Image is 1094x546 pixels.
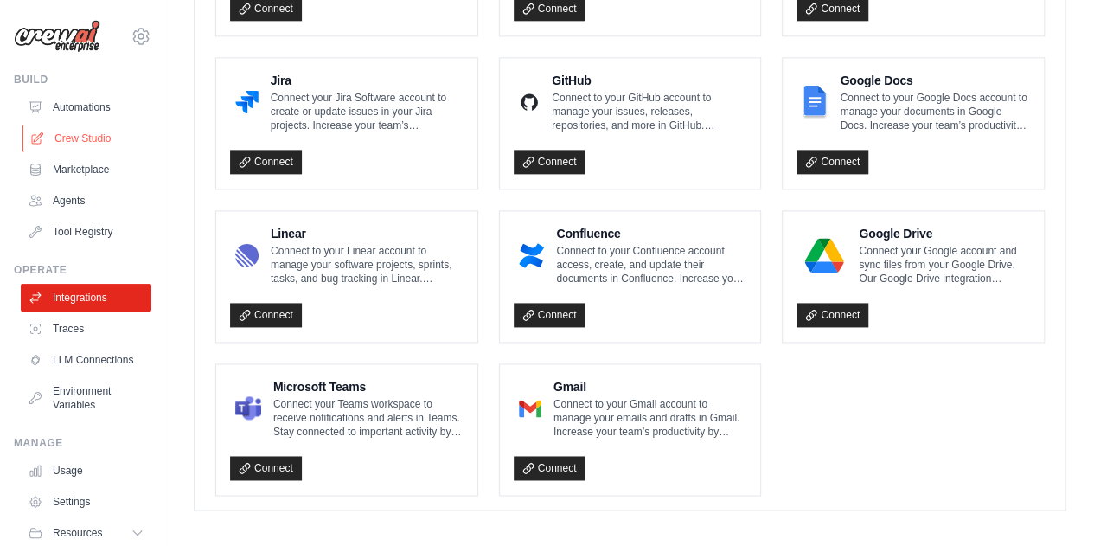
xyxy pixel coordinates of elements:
[21,457,151,485] a: Usage
[14,436,151,450] div: Manage
[519,85,540,119] img: GitHub Logo
[556,225,746,242] h4: Confluence
[21,218,151,246] a: Tool Registry
[519,238,545,273] img: Confluence Logo
[230,456,302,480] a: Connect
[802,85,828,119] img: Google Docs Logo
[519,391,541,426] img: Gmail Logo
[271,244,464,286] p: Connect to your Linear account to manage your software projects, sprints, tasks, and bug tracking...
[514,150,585,174] a: Connect
[273,397,464,439] p: Connect your Teams workspace to receive notifications and alerts in Teams. Stay connected to impo...
[22,125,153,152] a: Crew Studio
[271,91,464,132] p: Connect your Jira Software account to create or update issues in your Jira projects. Increase you...
[514,303,585,327] a: Connect
[21,187,151,215] a: Agents
[235,85,259,119] img: Jira Logo
[53,526,102,540] span: Resources
[21,93,151,121] a: Automations
[553,397,747,439] p: Connect to your Gmail account to manage your emails and drafts in Gmail. Increase your team’s pro...
[802,238,847,273] img: Google Drive Logo
[553,378,747,395] h4: Gmail
[552,72,746,89] h4: GitHub
[21,156,151,183] a: Marketplace
[21,315,151,343] a: Traces
[230,303,302,327] a: Connect
[21,377,151,419] a: Environment Variables
[797,303,868,327] a: Connect
[235,238,259,273] img: Linear Logo
[271,72,464,89] h4: Jira
[552,91,746,132] p: Connect to your GitHub account to manage your issues, releases, repositories, and more in GitHub....
[14,73,151,87] div: Build
[14,263,151,277] div: Operate
[840,91,1030,132] p: Connect to your Google Docs account to manage your documents in Google Docs. Increase your team’s...
[230,150,302,174] a: Connect
[235,391,261,426] img: Microsoft Teams Logo
[21,346,151,374] a: LLM Connections
[273,378,464,395] h4: Microsoft Teams
[14,20,100,53] img: Logo
[21,488,151,516] a: Settings
[859,244,1030,286] p: Connect your Google account and sync files from your Google Drive. Our Google Drive integration e...
[271,225,464,242] h4: Linear
[797,150,868,174] a: Connect
[840,72,1030,89] h4: Google Docs
[21,284,151,312] a: Integrations
[556,244,746,286] p: Connect to your Confluence account access, create, and update their documents in Confluence. Incr...
[859,225,1030,242] h4: Google Drive
[514,456,585,480] a: Connect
